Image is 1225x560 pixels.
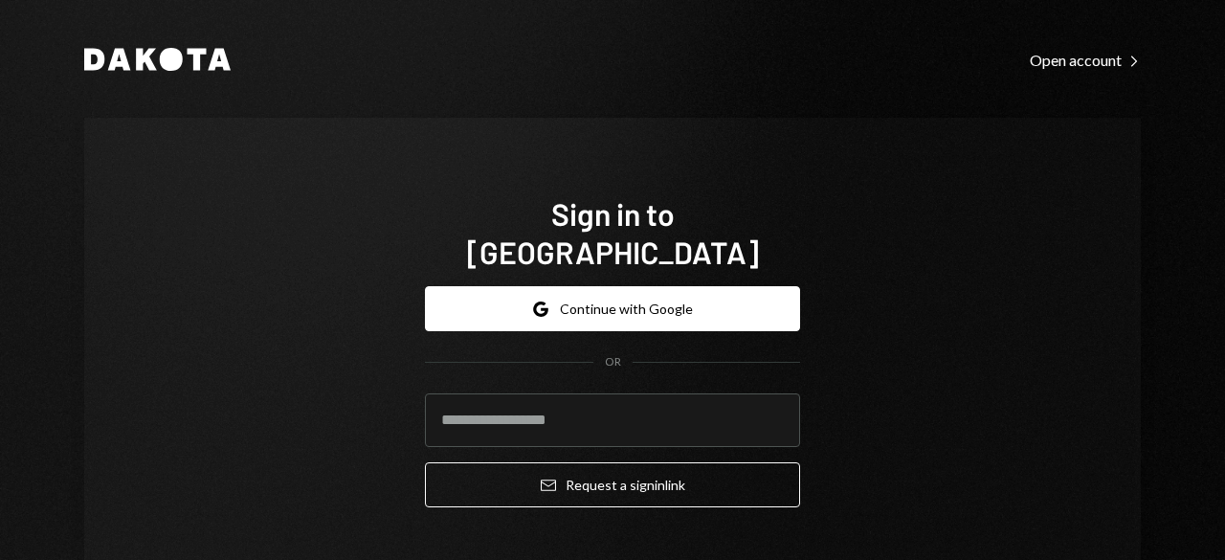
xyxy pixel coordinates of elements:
button: Request a signinlink [425,462,800,507]
button: Continue with Google [425,286,800,331]
h1: Sign in to [GEOGRAPHIC_DATA] [425,194,800,271]
a: Open account [1030,49,1141,70]
div: OR [605,354,621,370]
div: Open account [1030,51,1141,70]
